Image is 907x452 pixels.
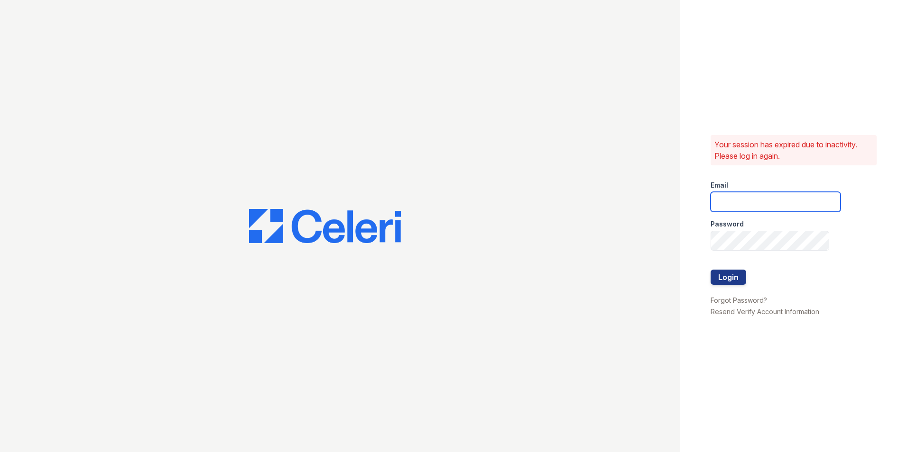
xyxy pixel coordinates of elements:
button: Login [711,270,746,285]
a: Forgot Password? [711,296,767,304]
label: Email [711,181,728,190]
p: Your session has expired due to inactivity. Please log in again. [714,139,873,162]
label: Password [711,219,744,229]
a: Resend Verify Account Information [711,307,819,316]
img: CE_Logo_Blue-a8612792a0a2168367f1c8372b55b34899dd931a85d93a1a3d3e32e68fde9ad4.png [249,209,401,243]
